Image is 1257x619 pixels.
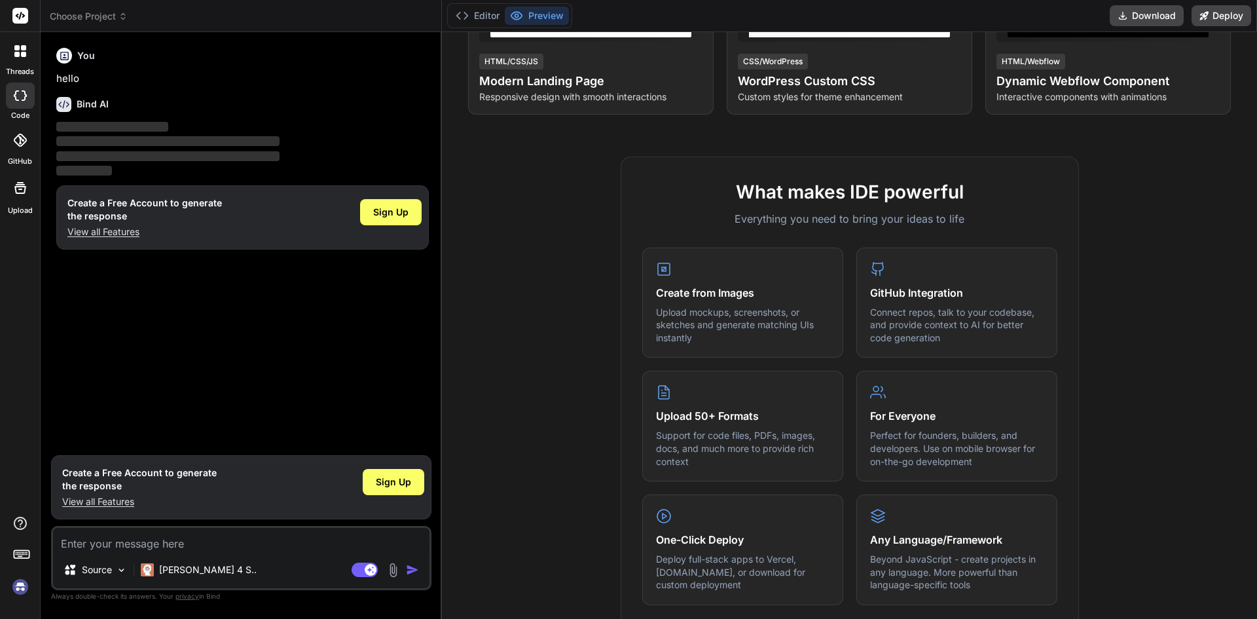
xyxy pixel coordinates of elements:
[1192,5,1251,26] button: Deploy
[870,306,1044,345] p: Connect repos, talk to your codebase, and provide context to AI for better code generation
[656,532,829,548] h4: One-Click Deploy
[505,7,569,25] button: Preview
[116,565,127,576] img: Pick Models
[141,563,154,576] img: Claude 4 Sonnet
[738,90,961,103] p: Custom styles for theme enhancement
[870,429,1044,468] p: Perfect for founders, builders, and developers. Use on mobile browser for on-the-go development
[406,563,419,576] img: icon
[870,285,1044,301] h4: GitHub Integration
[738,72,961,90] h4: WordPress Custom CSS
[386,563,401,578] img: attachment
[77,49,95,62] h6: You
[62,495,217,508] p: View all Features
[77,98,109,111] h6: Bind AI
[8,205,33,216] label: Upload
[479,72,702,90] h4: Modern Landing Page
[56,166,112,176] span: ‌
[56,122,168,132] span: ‌
[870,553,1044,591] p: Beyond JavaScript - create projects in any language. More powerful than language-specific tools
[62,466,217,493] h1: Create a Free Account to generate the response
[56,151,280,161] span: ‌
[656,285,829,301] h4: Create from Images
[175,592,199,600] span: privacy
[67,225,222,238] p: View all Features
[479,54,543,69] div: HTML/CSS/JS
[376,476,411,489] span: Sign Up
[656,408,829,424] h4: Upload 50+ Formats
[450,7,505,25] button: Editor
[996,72,1220,90] h4: Dynamic Webflow Component
[9,576,31,598] img: signin
[11,110,29,121] label: code
[56,136,280,146] span: ‌
[50,10,128,23] span: Choose Project
[51,590,431,603] p: Always double-check its answers. Your in Bind
[656,553,829,591] p: Deploy full-stack apps to Vercel, [DOMAIN_NAME], or download for custom deployment
[8,156,32,167] label: GitHub
[656,306,829,345] p: Upload mockups, screenshots, or sketches and generate matching UIs instantly
[870,532,1044,548] h4: Any Language/Framework
[1110,5,1184,26] button: Download
[642,178,1057,206] h2: What makes IDE powerful
[738,54,808,69] div: CSS/WordPress
[870,408,1044,424] h4: For Everyone
[56,71,429,86] p: hello
[656,429,829,468] p: Support for code files, PDFs, images, docs, and much more to provide rich context
[642,211,1057,227] p: Everything you need to bring your ideas to life
[159,563,257,576] p: [PERSON_NAME] 4 S..
[67,197,222,223] h1: Create a Free Account to generate the response
[373,206,409,219] span: Sign Up
[996,90,1220,103] p: Interactive components with animations
[479,90,702,103] p: Responsive design with smooth interactions
[996,54,1065,69] div: HTML/Webflow
[82,563,112,576] p: Source
[6,66,34,77] label: threads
